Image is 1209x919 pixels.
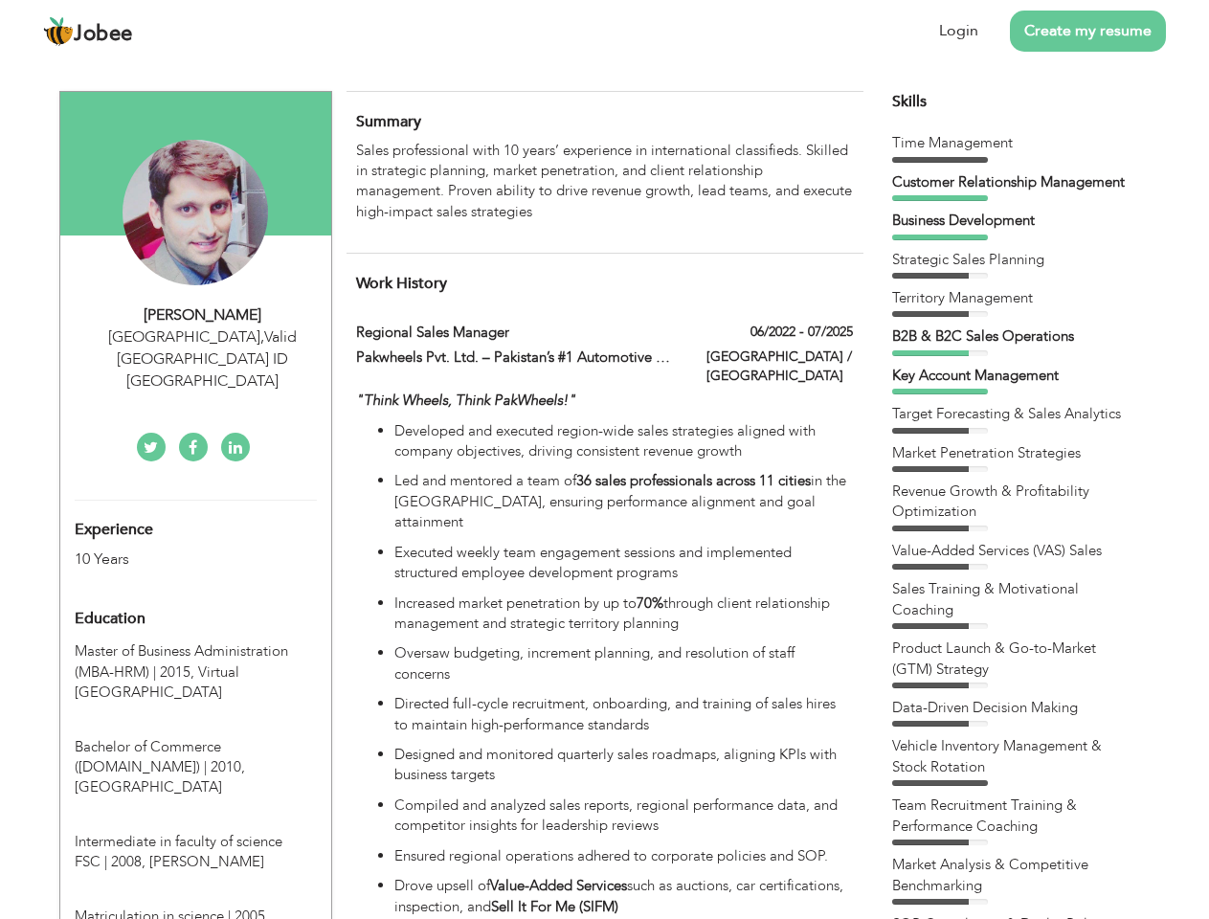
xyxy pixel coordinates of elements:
span: Bachelor of Commerce (B.COM), University of Punjab, 2010 [75,737,245,776]
span: Experience [75,522,153,539]
div: Customer Relationship Management [892,172,1131,192]
div: Strategic Sales Planning [892,250,1131,270]
a: Login [939,20,978,42]
div: Sales Training & Motivational Coaching [892,579,1131,620]
div: Territory Management [892,288,1131,308]
p: Developed and executed region-wide sales strategies aligned with company objectives, driving cons... [394,421,852,462]
span: Skills [892,91,927,112]
span: Master of Business Administration (MBA-HRM), Virtual University of Pakistan, 2015 [75,641,288,681]
div: Key Account Management [892,366,1131,386]
a: Jobee [43,16,133,47]
div: Revenue Growth & Profitability Optimization [892,482,1131,523]
strong: Sell It For Me (SIFM) [491,897,618,916]
div: 10 Years [75,549,272,571]
div: Team Recruitment Training & Performance Coaching [892,796,1131,837]
strong: 70% [637,594,663,613]
div: Intermediate in faculty of science FSC, 2008 [60,803,331,873]
p: Oversaw budgeting, increment planning, and resolution of staff concerns [394,643,852,684]
label: [GEOGRAPHIC_DATA] / [GEOGRAPHIC_DATA] [706,347,853,386]
span: Education [75,611,146,628]
span: Virtual [GEOGRAPHIC_DATA] [75,662,239,702]
strong: Value-Added Services [490,876,627,895]
a: Create my resume [1010,11,1166,52]
div: Master of Business Administration (MBA-HRM), 2015 [60,641,331,703]
label: Regional Sales Manager [356,323,678,343]
p: Executed weekly team engagement sessions and implemented structured employee development programs [394,543,852,584]
img: jobee.io [43,16,74,47]
p: Sales professional with 10 years’ experience in international classifieds. Skilled in strategic p... [356,141,852,223]
label: Pakwheels Pvt. Ltd. – Pakistan’s #1 Automotive Platform | [356,347,678,368]
p: Designed and monitored quarterly sales roadmaps, aligning KPIs with business targets [394,745,852,786]
div: Market Penetration Strategies [892,443,1131,463]
span: [GEOGRAPHIC_DATA] [75,777,222,796]
p: Ensured regional operations adhered to corporate policies and SOP. [394,846,852,866]
div: Business Development [892,211,1131,231]
span: , [260,326,264,347]
p: Increased market penetration by up to through client relationship management and strategic territ... [394,594,852,635]
div: Time Management [892,133,1131,153]
div: B2B & B2C Sales Operations [892,326,1131,347]
div: Product Launch & Go-to-Market (GTM) Strategy [892,639,1131,680]
span: [PERSON_NAME] [149,852,264,871]
div: Bachelor of Commerce (B.COM), 2010 [60,708,331,798]
p: Led and mentored a team of in the [GEOGRAPHIC_DATA], ensuring performance alignment and goal atta... [394,471,852,532]
em: "Think Wheels, Think PakWheels!" [356,391,576,410]
div: Target Forecasting & Sales Analytics [892,404,1131,424]
div: Market Analysis & Competitive Benchmarking [892,855,1131,896]
span: Intermediate in faculty of science FSC, BISE Gujrawala, 2008 [75,832,282,871]
span: Work History [356,273,447,294]
div: Value-Added Services (VAS) Sales [892,541,1131,561]
div: Vehicle Inventory Management & Stock Rotation [892,736,1131,777]
label: 06/2022 - 07/2025 [750,323,853,342]
p: Directed full-cycle recruitment, onboarding, and training of sales hires to maintain high-perform... [394,694,852,735]
div: Data-Driven Decision Making [892,698,1131,718]
div: [PERSON_NAME] [75,304,331,326]
strong: 36 sales professionals across 11 cities [576,471,811,490]
span: Summary [356,111,421,132]
div: [GEOGRAPHIC_DATA] Valid [GEOGRAPHIC_DATA] ID [GEOGRAPHIC_DATA] [75,326,331,392]
span: Jobee [74,24,133,45]
p: Drove upsell of such as auctions, car certifications, inspection, and [394,876,852,917]
p: Compiled and analyzed sales reports, regional performance data, and competitor insights for leade... [394,796,852,837]
img: Irfan Shehzad [123,140,268,285]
